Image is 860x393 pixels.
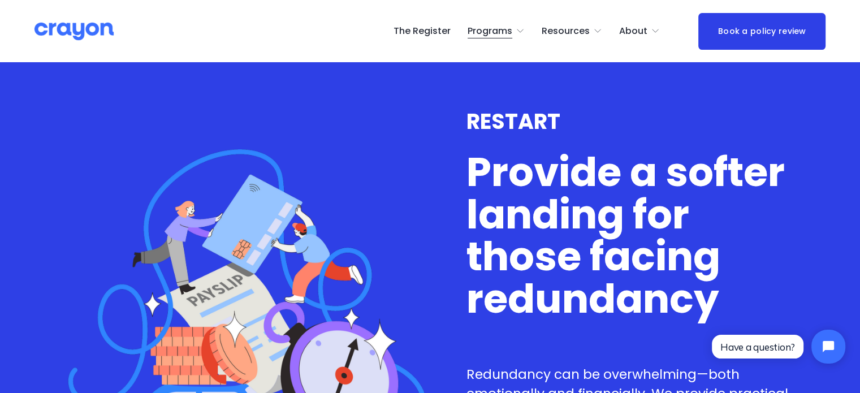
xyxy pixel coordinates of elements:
a: folder dropdown [468,22,525,40]
iframe: Tidio Chat [702,320,855,373]
a: folder dropdown [542,22,602,40]
span: Programs [468,23,512,40]
a: Book a policy review [698,13,826,50]
span: Resources [542,23,590,40]
img: Crayon [34,21,114,41]
span: About [619,23,647,40]
a: folder dropdown [619,22,660,40]
a: The Register [394,22,451,40]
h1: Provide a softer landing for those facing redundancy [466,152,793,321]
h3: RESTART [466,109,793,133]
